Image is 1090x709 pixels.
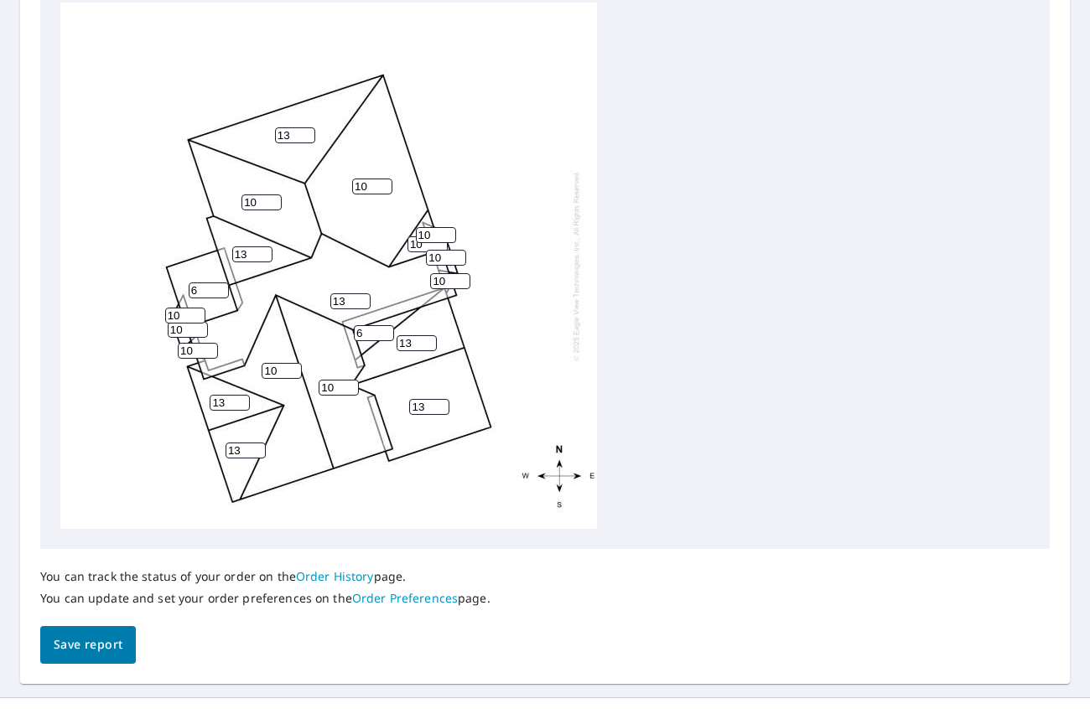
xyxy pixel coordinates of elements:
[40,569,490,584] p: You can track the status of your order on the page.
[296,568,374,584] a: Order History
[352,590,458,606] a: Order Preferences
[40,591,490,606] p: You can update and set your order preferences on the page.
[54,634,122,655] span: Save report
[40,626,136,664] button: Save report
